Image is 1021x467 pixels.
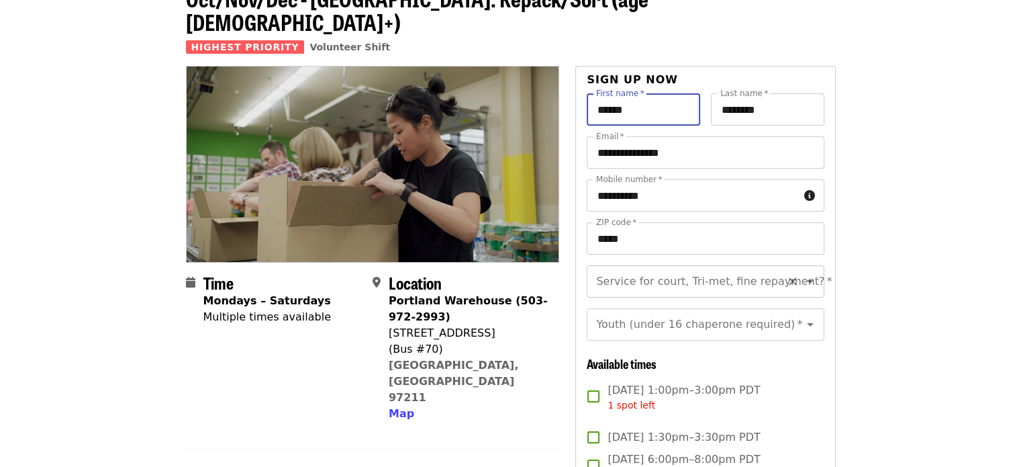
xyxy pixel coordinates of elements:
a: [GEOGRAPHIC_DATA], [GEOGRAPHIC_DATA] 97211 [389,359,519,404]
span: 1 spot left [607,400,655,411]
span: [DATE] 1:00pm–3:00pm PDT [607,382,760,413]
button: Clear [783,272,802,291]
input: Mobile number [587,179,798,212]
div: Multiple times available [203,309,331,325]
div: (Bus #70) [389,341,548,357]
label: Mobile number [596,175,662,183]
span: Time [203,271,234,294]
i: circle-info icon [804,189,815,202]
span: Sign up now [587,73,678,86]
i: map-marker-alt icon [373,276,381,289]
div: [STREET_ADDRESS] [389,325,548,341]
button: Map [389,406,414,422]
span: Available times [587,355,657,372]
strong: Mondays – Saturdays [203,294,331,307]
span: Map [389,407,414,420]
label: ZIP code [596,218,636,226]
label: First name [596,89,644,97]
i: calendar icon [186,276,195,289]
span: Highest Priority [186,40,305,54]
span: [DATE] 1:30pm–3:30pm PDT [607,429,760,445]
input: ZIP code [587,222,824,255]
input: Email [587,136,824,169]
button: Open [801,272,820,291]
strong: Portland Warehouse (503-972-2993) [389,294,548,323]
input: Last name [711,93,824,126]
button: Open [801,315,820,334]
input: First name [587,93,700,126]
img: Oct/Nov/Dec - Portland: Repack/Sort (age 8+) organized by Oregon Food Bank [187,67,559,261]
a: Volunteer Shift [309,42,390,52]
span: Location [389,271,442,294]
label: Last name [720,89,768,97]
label: Email [596,132,624,140]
